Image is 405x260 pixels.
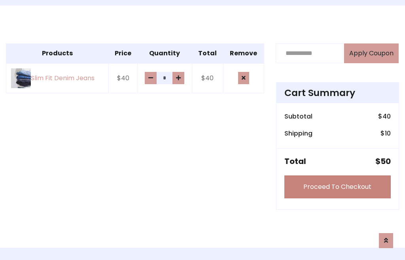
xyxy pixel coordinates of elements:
[108,43,138,63] th: Price
[284,87,391,98] h4: Cart Summary
[378,113,391,120] h6: $
[382,112,391,121] span: 40
[344,43,399,63] button: Apply Coupon
[138,43,192,63] th: Quantity
[192,63,223,93] td: $40
[385,129,391,138] span: 10
[6,43,109,63] th: Products
[380,156,391,167] span: 50
[284,130,312,137] h6: Shipping
[380,130,391,137] h6: $
[284,175,391,198] a: Proceed To Checkout
[284,156,306,166] h5: Total
[375,156,391,166] h5: $
[223,43,264,63] th: Remove
[284,113,312,120] h6: Subtotal
[11,68,104,88] a: Slim Fit Denim Jeans
[108,63,138,93] td: $40
[192,43,223,63] th: Total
